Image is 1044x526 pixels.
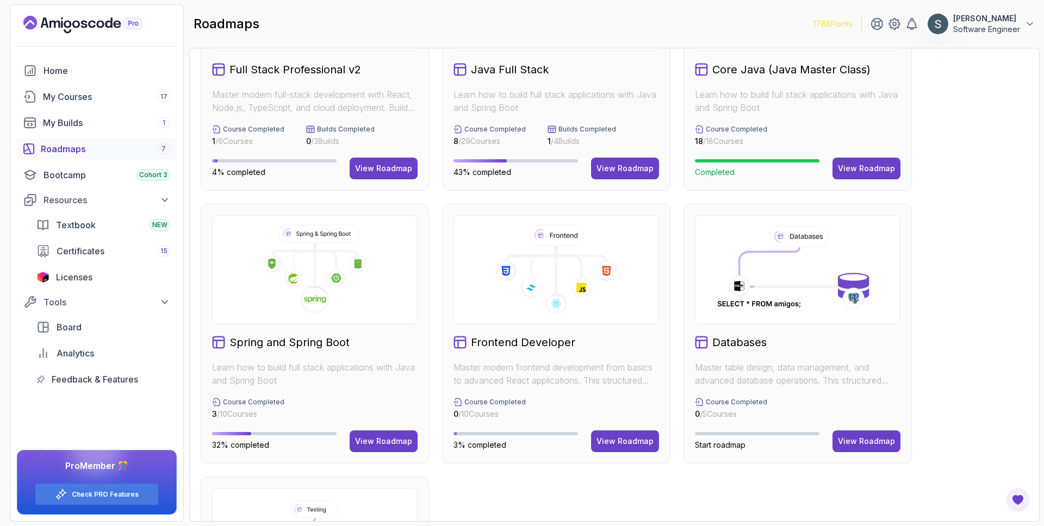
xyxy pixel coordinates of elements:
span: 1 [163,118,165,127]
span: 0 [695,409,700,418]
h2: Frontend Developer [471,335,575,350]
span: 7 [161,145,166,153]
p: / 10 Courses [212,409,284,419]
button: View Roadmap [350,158,418,179]
span: Licenses [56,271,92,284]
p: Course Completed [223,398,284,406]
p: / 6 Courses [212,136,284,147]
div: View Roadmap [355,163,412,174]
a: analytics [30,342,177,364]
div: Home [43,64,170,77]
p: Master table design, data management, and advanced database operations. This structured learning ... [695,361,900,387]
a: Landing page [23,16,167,33]
div: View Roadmap [596,163,654,174]
div: Bootcamp [43,168,170,181]
button: user profile image[PERSON_NAME]Software Engineer [927,13,1035,35]
button: Check PRO Features [35,483,159,505]
div: My Builds [43,116,170,129]
span: Completed [695,167,735,177]
span: 3% completed [453,440,506,449]
span: 1 [212,136,215,146]
div: View Roadmap [355,436,412,447]
img: user profile image [928,14,948,34]
p: / 29 Courses [453,136,526,147]
span: 43% completed [453,167,511,177]
button: Open Feedback Button [1005,487,1031,513]
span: 8 [453,136,458,146]
div: Resources [43,193,170,206]
button: Tools [17,292,177,312]
div: View Roadmap [838,163,895,174]
a: board [30,316,177,338]
span: 32% completed [212,440,269,449]
p: / 4 Builds [548,136,616,147]
p: Course Completed [464,398,526,406]
button: View Roadmap [832,158,900,179]
a: builds [17,112,177,134]
img: jetbrains icon [36,272,49,283]
span: 17 [160,92,167,101]
a: home [17,60,177,82]
a: courses [17,86,177,108]
p: / 18 Courses [695,136,767,147]
p: Master modern full-stack development with React, Node.js, TypeScript, and cloud deployment. Build... [212,88,418,114]
div: Tools [43,296,170,309]
a: Check PRO Features [72,490,139,499]
h2: Full Stack Professional v2 [229,62,361,77]
span: Certificates [57,245,104,258]
div: View Roadmap [596,436,654,447]
a: roadmaps [17,138,177,160]
div: View Roadmap [838,436,895,447]
button: View Roadmap [591,430,659,452]
p: / 3 Builds [306,136,375,147]
p: Software Engineer [953,24,1020,35]
p: Course Completed [223,125,284,134]
p: Builds Completed [558,125,616,134]
p: 1788 Points [813,18,853,29]
button: View Roadmap [591,158,659,179]
span: Board [57,321,82,334]
span: 15 [160,247,167,255]
p: Master modern frontend development from basics to advanced React applications. This structured le... [453,361,659,387]
button: View Roadmap [350,430,418,452]
button: Resources [17,190,177,210]
h2: roadmaps [194,15,259,33]
span: Feedback & Features [52,373,138,386]
a: textbook [30,214,177,236]
a: certificates [30,240,177,262]
div: My Courses [43,90,170,103]
p: Builds Completed [317,125,375,134]
span: NEW [152,221,167,229]
span: Textbook [56,218,96,231]
p: / 5 Courses [695,409,767,419]
h2: Spring and Spring Boot [229,335,350,350]
h2: Java Full Stack [471,62,549,77]
span: 1 [548,136,551,146]
p: [PERSON_NAME] [953,13,1020,24]
span: 4% completed [212,167,265,177]
button: View Roadmap [832,430,900,452]
span: 3 [212,409,217,418]
span: 0 [306,136,311,146]
p: Learn how to build full stack applications with Java and Spring Boot [212,361,418,387]
a: feedback [30,368,177,390]
span: 18 [695,136,703,146]
p: Learn how to build full stack applications with Java and Spring Boot [695,88,900,114]
p: / 10 Courses [453,409,526,419]
span: 0 [453,409,458,418]
div: Roadmaps [41,142,170,155]
p: Course Completed [706,125,767,134]
span: Analytics [57,347,94,360]
p: Course Completed [464,125,526,134]
h2: Databases [712,335,767,350]
span: Start roadmap [695,440,745,449]
h2: Core Java (Java Master Class) [712,62,871,77]
a: licenses [30,266,177,288]
p: Course Completed [706,398,767,406]
span: Cohort 3 [139,171,167,179]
